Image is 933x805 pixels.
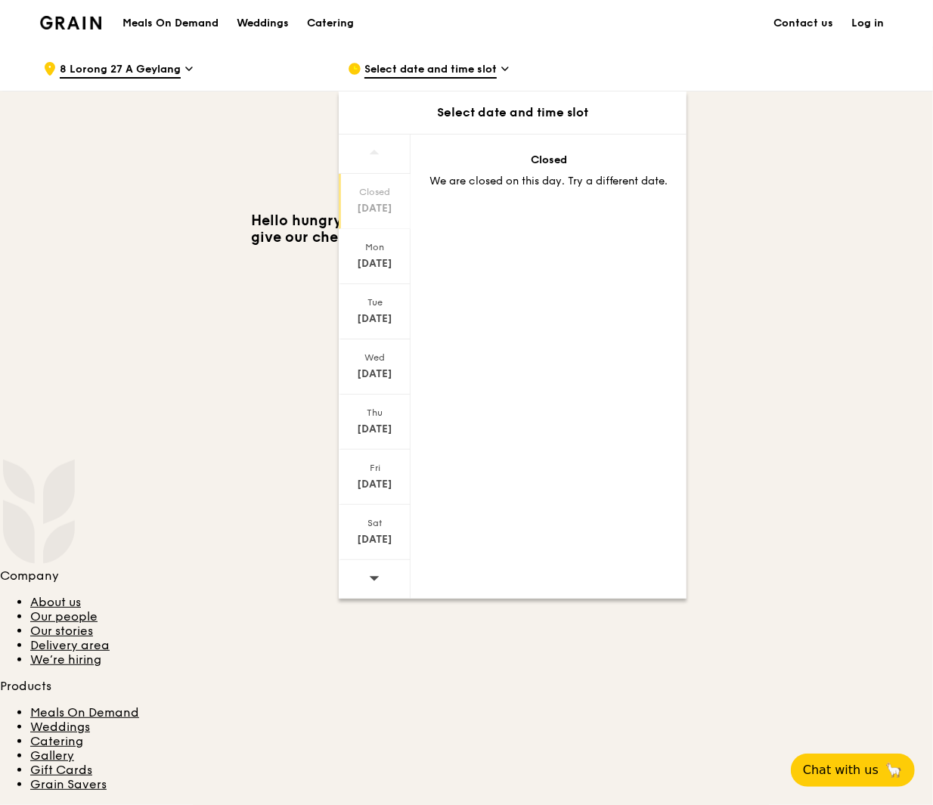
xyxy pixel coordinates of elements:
span: 🦙 [885,761,903,779]
div: Sat [341,517,408,529]
a: Catering [298,1,363,46]
span: 8 Lorong 27 A Geylang [60,62,181,79]
div: Closed [429,153,668,168]
a: Our stories [30,624,93,638]
h3: Hello hungry human. We’re closed [DATE] as it’s important to give our chefs a break to rest and r... [240,212,693,262]
div: We are closed on this day. Try a different date. [429,174,668,189]
div: Weddings [237,1,289,46]
div: [DATE] [341,422,408,437]
button: Chat with us🦙 [791,754,915,787]
a: Delivery area [30,638,110,652]
span: Chat with us [803,761,879,779]
a: About us [30,595,81,609]
div: [DATE] [341,367,408,382]
a: Gift Cards [30,763,92,777]
div: [DATE] [341,532,408,547]
div: Catering [307,1,354,46]
a: Weddings [228,1,298,46]
a: We’re hiring [30,652,101,667]
div: Fri [341,462,408,474]
div: Thu [341,407,408,419]
a: Gallery [30,748,74,763]
a: Log in [842,1,893,46]
span: Select date and time slot [364,62,497,79]
div: [DATE] [341,311,408,327]
a: Contact us [764,1,842,46]
h1: Meals On Demand [122,16,219,31]
div: [DATE] [341,477,408,492]
div: Select date and time slot [339,104,687,122]
div: Tue [341,296,408,308]
a: Meals On Demand [30,705,139,720]
div: [DATE] [341,256,408,271]
div: Closed [341,186,408,198]
a: Grain Savers [30,777,107,791]
a: Catering [30,734,83,748]
div: Wed [341,351,408,364]
div: Mon [341,241,408,253]
img: Grain [40,16,101,29]
a: Weddings [30,720,90,734]
a: Our people [30,609,98,624]
div: [DATE] [341,201,408,216]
